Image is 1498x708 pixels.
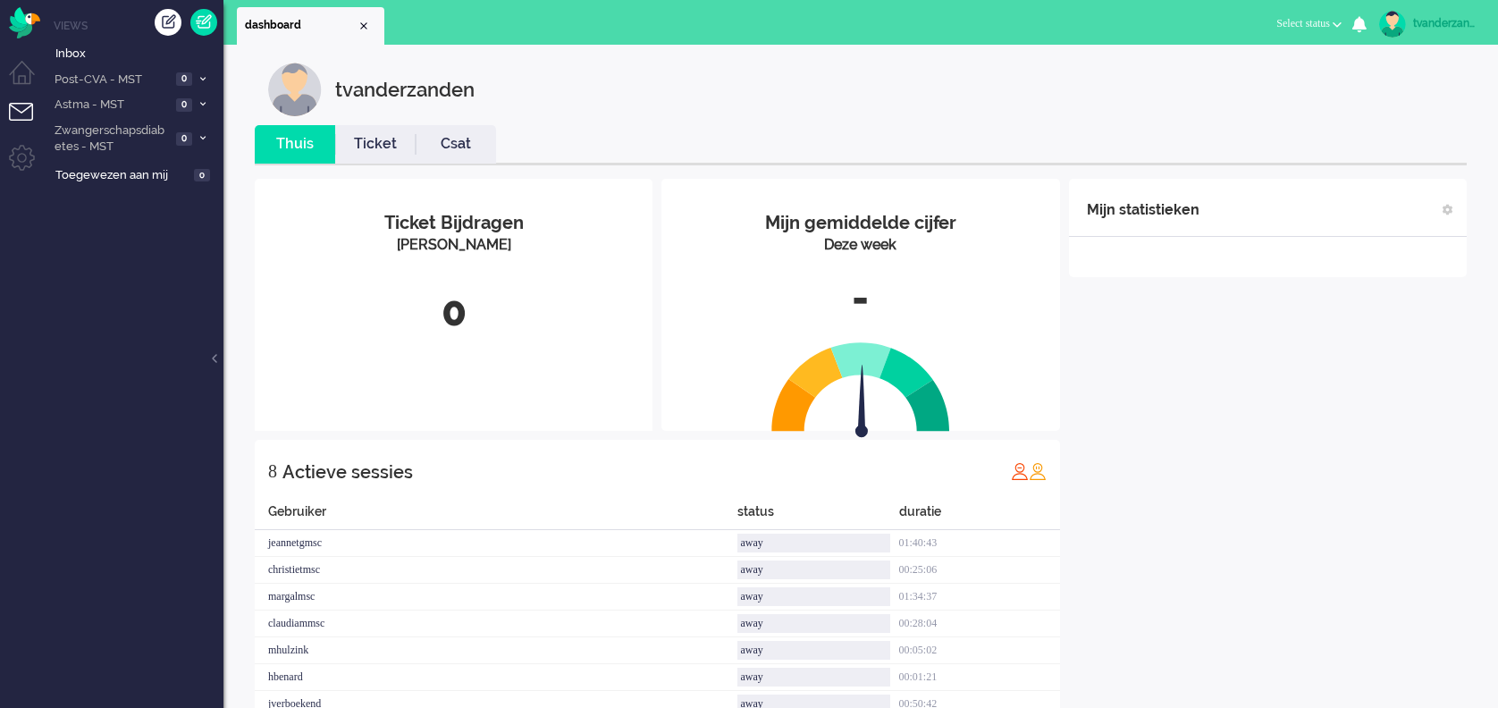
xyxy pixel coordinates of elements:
div: status [737,502,898,530]
a: Thuis [255,134,335,155]
div: margalmsc [255,584,737,611]
div: away [737,587,889,606]
span: Toegewezen aan mij [55,167,189,184]
span: dashboard [245,18,357,33]
div: away [737,668,889,687]
button: Select status [1266,11,1352,37]
div: christietmsc [255,557,737,584]
li: Thuis [255,125,335,164]
div: away [737,641,889,660]
a: Omnidesk [9,12,40,25]
span: Astma - MST [52,97,171,114]
span: Select status [1276,17,1330,29]
div: Mijn statistieken [1087,192,1199,228]
li: Ticket [335,125,416,164]
li: Admin menu [9,145,49,185]
div: claudiammsc [255,611,737,637]
li: Dashboard [237,7,384,45]
a: Quick Ticket [190,9,217,36]
img: flow_omnibird.svg [9,7,40,38]
li: Views [54,18,223,33]
li: Csat [416,125,496,164]
a: Inbox [52,43,223,63]
img: customer.svg [268,63,322,116]
div: duratie [899,502,1060,530]
img: avatar [1379,11,1406,38]
li: Select status [1266,5,1352,45]
img: arrow.svg [823,365,900,442]
img: profile_red.svg [1011,462,1029,480]
div: 00:25:06 [899,557,1060,584]
div: hbenard [255,664,737,691]
span: 0 [176,132,192,146]
div: tvanderzanden [1413,14,1480,32]
img: profile_orange.svg [1029,462,1047,480]
div: Gebruiker [255,502,737,530]
span: Inbox [55,46,223,63]
a: Csat [416,134,496,155]
div: jeannetgmsc [255,530,737,557]
li: Tickets menu [9,103,49,143]
a: Ticket [335,134,416,155]
img: semi_circle.svg [771,341,950,432]
li: Dashboard menu [9,61,49,101]
div: mhulzink [255,637,737,664]
div: Ticket Bijdragen [268,210,639,236]
div: 01:40:43 [899,530,1060,557]
a: tvanderzanden [1376,11,1480,38]
div: Actieve sessies [282,454,413,490]
span: 0 [176,72,192,86]
span: Zwangerschapsdiabetes - MST [52,122,171,156]
div: 01:34:37 [899,584,1060,611]
a: Toegewezen aan mij 0 [52,164,223,184]
div: Creëer ticket [155,9,181,36]
div: tvanderzanden [335,63,475,116]
div: 0 [268,282,639,341]
div: 8 [268,453,277,489]
div: 00:01:21 [899,664,1060,691]
div: 00:05:02 [899,637,1060,664]
span: 0 [176,98,192,112]
div: away [737,614,889,633]
div: [PERSON_NAME] [268,235,639,256]
div: away [737,534,889,552]
div: - [675,269,1046,328]
div: Close tab [357,19,371,33]
span: 0 [194,169,210,182]
div: away [737,560,889,579]
div: 00:28:04 [899,611,1060,637]
span: Post-CVA - MST [52,72,171,88]
div: Mijn gemiddelde cijfer [675,210,1046,236]
div: Deze week [675,235,1046,256]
